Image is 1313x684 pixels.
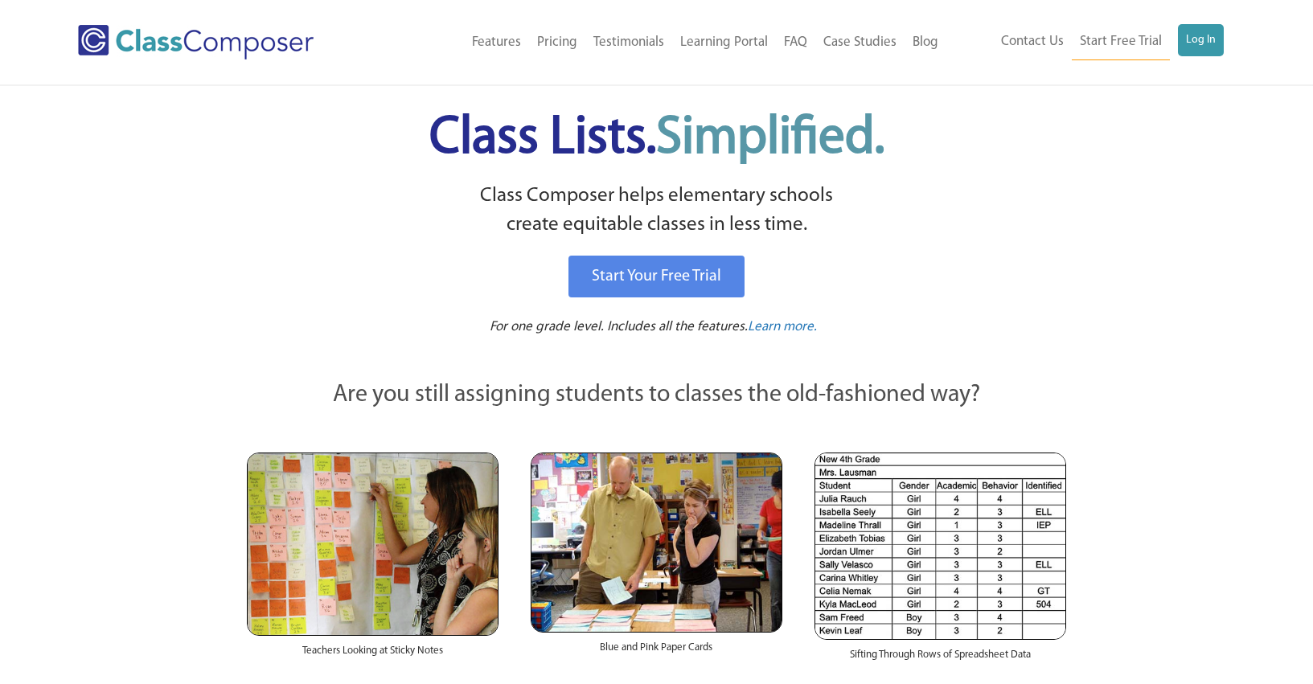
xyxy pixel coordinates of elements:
[592,268,721,285] span: Start Your Free Trial
[531,633,782,671] div: Blue and Pink Paper Cards
[905,25,946,60] a: Blog
[946,24,1224,60] nav: Header Menu
[247,636,499,674] div: Teachers Looking at Sticky Notes
[993,24,1072,59] a: Contact Us
[815,25,905,60] a: Case Studies
[464,25,529,60] a: Features
[672,25,776,60] a: Learning Portal
[531,453,782,632] img: Blue and Pink Paper Cards
[78,25,314,59] img: Class Composer
[490,320,748,334] span: For one grade level. Includes all the features.
[748,320,817,334] span: Learn more.
[244,182,1069,240] p: Class Composer helps elementary schools create equitable classes in less time.
[748,317,817,338] a: Learn more.
[585,25,672,60] a: Testimonials
[814,640,1066,678] div: Sifting Through Rows of Spreadsheet Data
[529,25,585,60] a: Pricing
[247,453,499,636] img: Teachers Looking at Sticky Notes
[429,113,884,165] span: Class Lists.
[1072,24,1170,60] a: Start Free Trial
[1178,24,1224,56] a: Log In
[247,378,1067,413] p: Are you still assigning students to classes the old-fashioned way?
[814,453,1066,640] img: Spreadsheets
[656,113,884,165] span: Simplified.
[568,256,745,297] a: Start Your Free Trial
[380,25,946,60] nav: Header Menu
[776,25,815,60] a: FAQ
